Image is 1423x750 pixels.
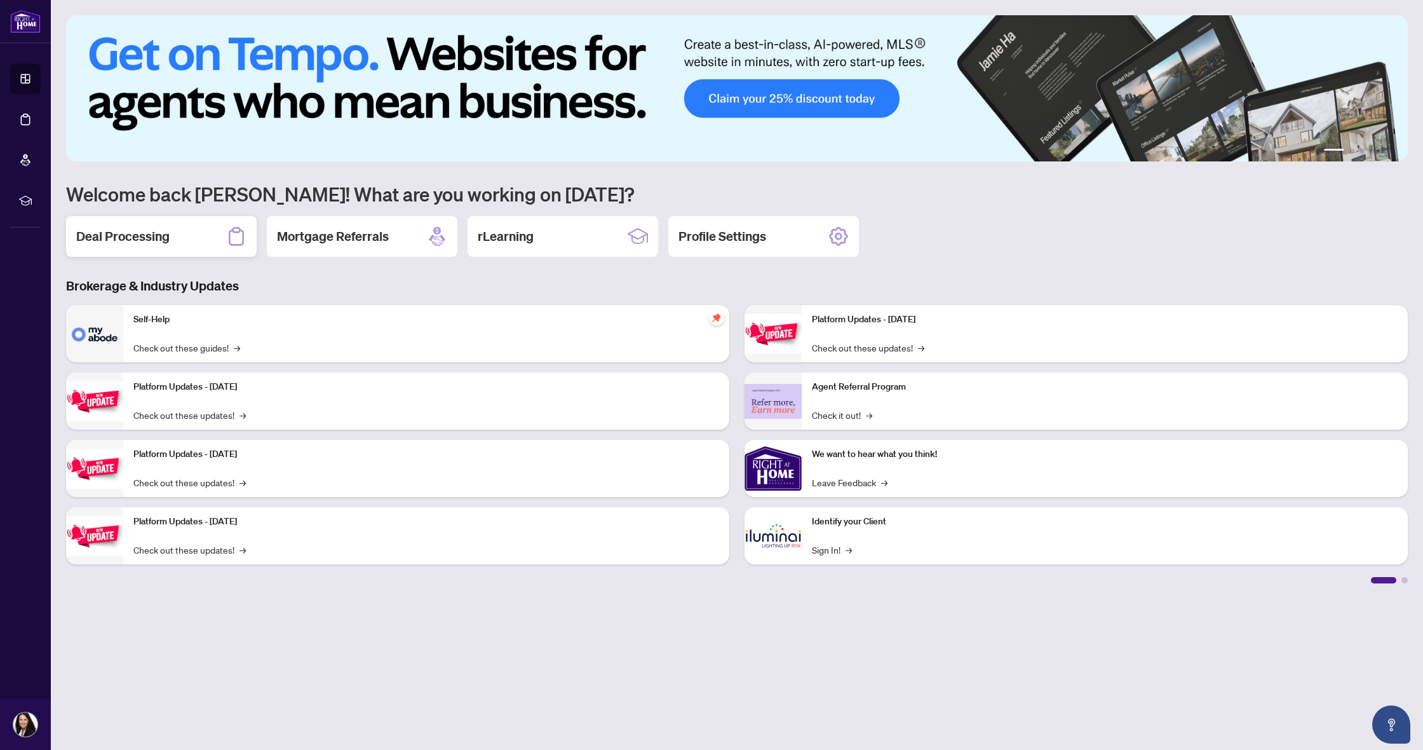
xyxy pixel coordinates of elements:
[133,515,719,529] p: Platform Updates - [DATE]
[239,475,246,489] span: →
[745,440,802,497] img: We want to hear what you think!
[881,475,887,489] span: →
[812,341,924,355] a: Check out these updates!→
[13,712,37,737] img: Profile Icon
[846,543,852,557] span: →
[239,408,246,422] span: →
[66,182,1408,206] h1: Welcome back [PERSON_NAME]! What are you working on [DATE]?
[812,447,1398,461] p: We want to hear what you think!
[678,228,766,245] h2: Profile Settings
[133,313,719,327] p: Self-Help
[1380,149,1385,154] button: 5
[812,475,887,489] a: Leave Feedback→
[1349,149,1354,154] button: 2
[812,408,872,422] a: Check it out!→
[66,381,123,421] img: Platform Updates - September 16, 2025
[812,515,1398,529] p: Identify your Client
[66,277,1408,295] h3: Brokerage & Industry Updates
[76,228,170,245] h2: Deal Processing
[133,447,719,461] p: Platform Updates - [DATE]
[239,543,246,557] span: →
[1390,149,1395,154] button: 6
[277,228,389,245] h2: Mortgage Referrals
[745,384,802,419] img: Agent Referral Program
[133,341,240,355] a: Check out these guides!→
[745,314,802,354] img: Platform Updates - June 23, 2025
[812,313,1398,327] p: Platform Updates - [DATE]
[133,475,246,489] a: Check out these updates!→
[745,507,802,564] img: Identify your Client
[66,15,1408,161] img: Slide 0
[66,449,123,489] img: Platform Updates - July 21, 2025
[812,380,1398,394] p: Agent Referral Program
[133,408,246,422] a: Check out these updates!→
[234,341,240,355] span: →
[709,310,724,325] span: pushpin
[1324,149,1344,154] button: 1
[1370,149,1375,154] button: 4
[812,543,852,557] a: Sign In!→
[66,305,123,362] img: Self-Help
[1372,706,1410,744] button: Open asap
[133,543,246,557] a: Check out these updates!→
[10,10,41,33] img: logo
[918,341,924,355] span: →
[866,408,872,422] span: →
[66,516,123,556] img: Platform Updates - July 8, 2025
[478,228,534,245] h2: rLearning
[133,380,719,394] p: Platform Updates - [DATE]
[1359,149,1365,154] button: 3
